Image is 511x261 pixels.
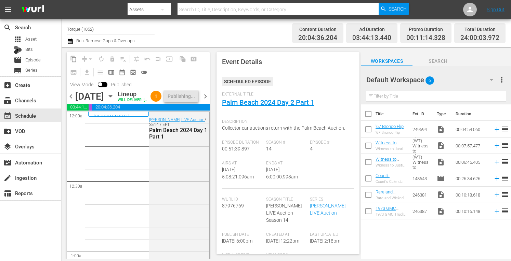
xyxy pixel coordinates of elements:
span: Search [412,57,464,66]
td: 00:10:16.148 [453,203,490,219]
div: Count's Calendar [376,179,407,184]
span: reorder [501,158,509,166]
span: Select an event to delete [107,54,118,64]
span: Video [437,125,445,133]
th: Title [376,104,408,124]
a: Count's Calendar [376,173,393,183]
span: Asset [14,35,22,43]
th: Type [433,104,451,124]
span: reorder [501,141,509,149]
svg: Add to Schedule [493,175,501,182]
span: 00:11:14.328 [406,34,445,42]
span: Video [437,191,445,199]
span: Search [389,3,407,15]
div: Rare and Wicked 1962 [PERSON_NAME] [376,196,407,200]
span: Season # [266,140,307,145]
td: 00:10:18.618 [453,187,490,203]
span: Remove Gaps & Overlaps [79,54,96,64]
span: Create Series Block [68,67,79,78]
span: View Backup [128,67,139,78]
svg: Add to Schedule [493,142,501,149]
span: 24 hours Lineup View is OFF [139,67,149,78]
span: [DATE] 12:22pm [266,238,299,244]
span: Bits [25,46,33,53]
span: Loop Content [96,54,107,64]
span: toggle_off [141,69,147,76]
span: Download as CSV [79,66,92,79]
span: chevron_left [67,92,75,101]
span: 24:00:03.972 [460,34,499,42]
td: 246381 [410,187,434,203]
span: [DATE] 2:18pm [310,238,340,244]
div: Bits [14,46,22,54]
a: Sign Out [487,7,505,12]
span: VOD [3,127,12,135]
svg: Add to Schedule [493,191,501,199]
span: Season Title [266,197,307,202]
div: Promo Duration [406,25,445,34]
span: Keywords [266,253,307,258]
span: Event Details [222,58,262,66]
div: Lineup [118,90,148,98]
span: 4 [310,146,313,151]
div: WILL DELIVER: [DATE] 4a (local) [118,98,148,102]
div: Witness to Justice by A&E (WT) Witness to Justice: [PERSON_NAME] 150 [376,163,407,168]
td: 246387 [410,203,434,219]
span: [PERSON_NAME] LIVE Auction Season 14 [266,203,302,223]
div: Publishing... [168,90,195,102]
span: Copy Lineup [68,54,79,64]
span: Series [14,67,22,75]
span: menu [4,5,12,14]
td: Witness to Justice by A&E (WT) Witness to Justice: [PERSON_NAME] 150 [410,137,434,154]
button: more_vert [498,72,506,88]
a: 1973 GMC Truck Gets EPIC Air Brush [376,206,407,221]
div: [DATE] [75,91,104,102]
div: Witness to Justice by A&E (WT) Witness to Justice: [PERSON_NAME] 150 [376,147,407,151]
div: Palm Beach 2024 Day 1 Part 1 [149,127,207,140]
span: Publish Date [222,232,263,237]
span: Week Calendar View [106,67,117,78]
span: Video [437,158,445,166]
th: Duration [451,104,493,124]
span: Media Credit [222,253,263,258]
span: 03:44:13.440 [352,34,391,42]
span: Series [310,197,351,202]
span: Overlays [3,143,12,151]
span: content_copy [70,56,77,62]
span: Day Calendar View [92,66,106,79]
a: '67 Bronco Flip [376,124,404,129]
span: 03:44:13.440 [67,104,89,111]
a: Witness to Justice by A&E (WT) Witness to Justice: [PERSON_NAME] 150 [376,140,407,171]
td: Witness to Justice by A&E (WT) Witness to Justice: [PERSON_NAME] 150 [410,154,434,170]
td: 00:04:54.060 [453,121,490,137]
span: External Title [222,92,351,97]
span: Channels [3,97,12,105]
a: [PERSON_NAME] REVVED UP [94,114,129,125]
span: Episode [25,57,41,63]
span: preview_outlined [130,69,136,76]
span: [DATE] 6:00:00.993am [266,167,298,179]
a: Rare and Wicked 1962 [PERSON_NAME] [376,189,405,210]
span: Reports [3,189,12,198]
svg: Add to Schedule [493,207,501,215]
span: Episode [14,56,22,64]
td: 00:26:34.626 [453,170,490,187]
span: 87976769 [222,203,244,208]
div: 1973 GMC Truck Gets EPIC Air Brush [376,212,407,217]
a: Witness to Justice by A&E (WT) Witness to Justice: [PERSON_NAME] 150 [376,157,407,187]
span: chevron_right [201,92,210,101]
span: 1 [150,93,161,99]
span: reorder [501,174,509,182]
span: Description: [222,119,351,125]
span: reorder [501,125,509,133]
span: 6 [425,73,434,88]
span: date_range_outlined [119,69,126,76]
span: Series [25,67,38,74]
span: Ends At [266,161,307,166]
span: Episode Duration [222,140,263,145]
td: 00:06:45.405 [453,154,490,170]
a: Palm Beach 2024 Day 2 Part 1 [222,98,314,106]
span: Collector car auctions return with the Palm Beach Auction. [222,125,345,131]
span: reorder [501,207,509,215]
span: reorder [501,190,509,199]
